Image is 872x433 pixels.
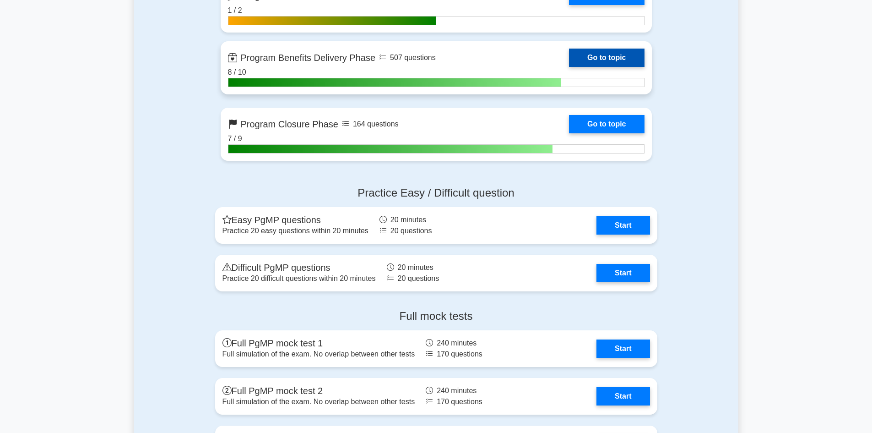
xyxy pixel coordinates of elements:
a: Start [596,340,650,358]
a: Start [596,216,650,235]
a: Start [596,264,650,282]
a: Go to topic [569,49,644,67]
a: Start [596,387,650,406]
h4: Full mock tests [215,310,657,323]
h4: Practice Easy / Difficult question [215,186,657,200]
a: Go to topic [569,115,644,133]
